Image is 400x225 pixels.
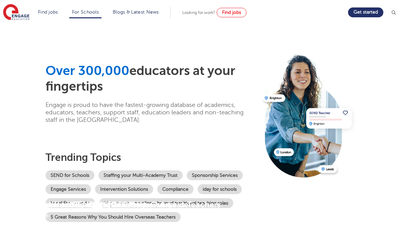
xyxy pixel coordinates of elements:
[217,8,247,17] a: Find jobs
[222,10,241,15] span: Find jobs
[38,10,58,15] a: Find jobs
[46,151,258,164] h3: Trending topics
[46,101,254,124] p: Engage is proud to have the fastest-growing database of academics, educators, teachers, support s...
[46,198,95,208] a: Local Frameworks
[99,198,233,208] a: How we support clients beyond traditional teaching roles
[46,184,91,194] a: Engage Services
[98,170,183,180] a: Staffing your Multi-Academy Trust
[187,170,243,180] a: Sponsorship Services
[113,10,159,15] a: Blogs & Latest News
[46,63,258,94] h1: educators at your fingertips
[182,10,215,15] span: Looking for work?
[95,184,153,194] a: Intervention Solutions
[198,184,242,194] a: iday for schools
[46,170,94,180] a: SEND for Schools
[46,63,129,78] span: Over 300,000
[3,4,30,21] img: Engage Education
[72,10,99,15] a: For Schools
[157,184,194,194] a: Compliance
[348,7,383,17] a: Get started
